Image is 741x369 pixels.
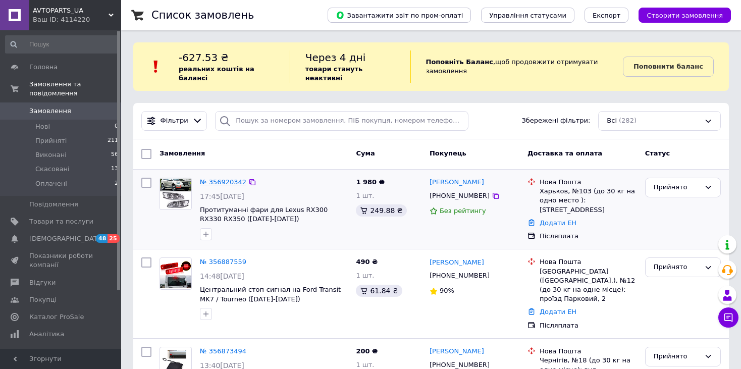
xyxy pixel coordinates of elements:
button: Чат з покупцем [718,307,738,328]
div: Ваш ID: 4114220 [33,15,121,24]
span: 1 шт. [356,361,374,368]
a: Поповнити баланс [623,57,714,77]
a: Додати ЕН [540,219,576,227]
span: 13 [111,165,118,174]
img: :exclamation: [148,59,164,74]
span: Скасовані [35,165,70,174]
span: 56 [111,150,118,160]
div: Нова Пошта [540,347,637,356]
a: [PERSON_NAME] [430,178,484,187]
input: Пошук [5,35,119,54]
img: Фото товару [160,260,191,288]
span: 90% [440,287,454,294]
span: 2 [115,179,118,188]
span: Відгуки [29,278,56,287]
span: Фільтри [161,116,188,126]
span: Всі [607,116,617,126]
button: Створити замовлення [639,8,731,23]
span: 211 [108,136,118,145]
span: Аналітика [29,330,64,339]
div: Нова Пошта [540,257,637,267]
span: Управління статусами [489,12,566,19]
div: Післяплата [540,321,637,330]
span: Виконані [35,150,67,160]
span: 17:45[DATE] [200,192,244,200]
span: 200 ₴ [356,347,378,355]
div: Післяплата [540,232,637,241]
span: Гаманець компанії [29,347,93,365]
a: № 356887559 [200,258,246,266]
span: Покупець [430,149,466,157]
div: Прийнято [654,351,700,362]
h1: Список замовлень [151,9,254,21]
a: Протитуманні фари для Lexus RX300 RX330 RX350 ([DATE]-[DATE]) [200,206,328,223]
a: Центральний стоп-сигнал на Ford Transit MK7 / Tourneo ([DATE]-[DATE]) [200,286,341,303]
span: Замовлення та повідомлення [29,80,121,98]
a: [PERSON_NAME] [430,347,484,356]
a: Створити замовлення [628,11,731,19]
span: 1 шт. [356,192,374,199]
span: AVTOPARTS_UA [33,6,109,15]
span: Cума [356,149,375,157]
a: Фото товару [160,178,192,210]
span: Статус [645,149,670,157]
span: Через 4 дні [305,51,366,64]
span: Товари та послуги [29,217,93,226]
div: [PHONE_NUMBER] [428,269,492,282]
button: Завантажити звіт по пром-оплаті [328,8,471,23]
button: Експорт [585,8,629,23]
span: (282) [619,117,637,124]
span: 1 980 ₴ [356,178,384,186]
a: Фото товару [160,257,192,290]
div: [PHONE_NUMBER] [428,189,492,202]
b: товари стануть неактивні [305,65,363,82]
b: Поповніть Баланс [426,58,493,66]
span: Завантажити звіт по пром-оплаті [336,11,463,20]
span: Каталог ProSale [29,312,84,322]
div: , щоб продовжити отримувати замовлення [410,50,623,83]
span: Прийняті [35,136,67,145]
span: Доставка та оплата [527,149,602,157]
div: 61.84 ₴ [356,285,402,297]
span: Нові [35,122,50,131]
b: реальних коштів на балансі [179,65,254,82]
span: 14:48[DATE] [200,272,244,280]
span: Збережені фільтри: [521,116,590,126]
img: Фото товару [160,179,191,209]
span: Повідомлення [29,200,78,209]
span: [DEMOGRAPHIC_DATA] [29,234,104,243]
div: 249.88 ₴ [356,204,406,217]
span: 25 [108,234,119,243]
span: 0 [115,122,118,131]
span: 1 шт. [356,272,374,279]
span: Покупці [29,295,57,304]
div: Прийнято [654,182,700,193]
span: 490 ₴ [356,258,378,266]
b: Поповнити баланс [633,63,703,70]
div: Прийнято [654,262,700,273]
span: Показники роботи компанії [29,251,93,270]
a: [PERSON_NAME] [430,258,484,268]
span: Оплачені [35,179,67,188]
span: Замовлення [160,149,205,157]
div: Харьков, №103 (до 30 кг на одно место ): [STREET_ADDRESS] [540,187,637,215]
div: Нова Пошта [540,178,637,187]
a: Додати ЕН [540,308,576,315]
span: -627.53 ₴ [179,51,229,64]
input: Пошук за номером замовлення, ПІБ покупця, номером телефону, Email, номером накладної [215,111,468,131]
a: № 356920342 [200,178,246,186]
span: Замовлення [29,107,71,116]
button: Управління статусами [481,8,574,23]
a: № 356873494 [200,347,246,355]
span: Створити замовлення [647,12,723,19]
span: Головна [29,63,58,72]
span: 48 [96,234,108,243]
span: Експорт [593,12,621,19]
div: [GEOGRAPHIC_DATA] ([GEOGRAPHIC_DATA].), №12 (до 30 кг на одне місце): проїзд Парковий, 2 [540,267,637,304]
span: Без рейтингу [440,207,486,215]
